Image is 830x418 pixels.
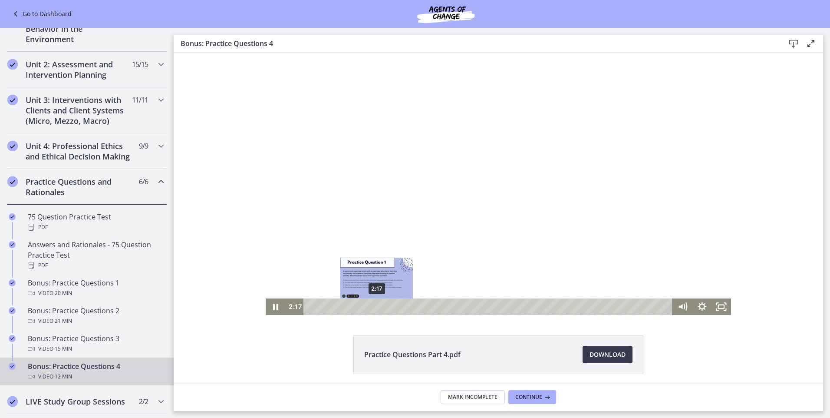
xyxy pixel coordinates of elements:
div: Video [28,316,163,326]
span: 2 / 2 [139,396,148,407]
span: · 20 min [53,288,72,299]
span: 9 / 9 [139,141,148,151]
i: Completed [9,363,16,370]
i: Completed [7,141,18,151]
span: · 15 min [53,344,72,354]
div: Bonus: Practice Questions 4 [28,361,163,382]
button: Continue [508,390,556,404]
button: Show settings menu [519,245,538,262]
div: Video [28,344,163,354]
h2: Unit 3: Interventions with Clients and Client Systems (Micro, Mezzo, Macro) [26,95,132,126]
div: 75 Question Practice Test [28,212,163,232]
iframe: Video Lesson [174,53,823,315]
button: Mark Incomplete [441,390,505,404]
div: PDF [28,222,163,232]
span: 15 / 15 [132,59,148,70]
div: PDF [28,260,163,271]
h2: Unit 4: Professional Ethics and Ethical Decision Making [26,141,132,162]
div: Bonus: Practice Questions 3 [28,333,163,354]
i: Completed [9,279,16,286]
h2: Practice Questions and Rationales [26,176,132,197]
h3: Bonus: Practice Questions 4 [181,38,771,49]
div: Video [28,288,163,299]
img: Agents of Change [394,3,498,24]
span: · 12 min [53,372,72,382]
i: Completed [9,213,16,220]
span: Continue [515,394,542,401]
a: Go to Dashboard [10,9,72,19]
i: Completed [7,176,18,187]
span: · 21 min [53,316,72,326]
div: Video [28,372,163,382]
div: Bonus: Practice Questions 1 [28,278,163,299]
div: Answers and Rationales - 75 Question Practice Test [28,239,163,271]
i: Completed [9,335,16,342]
i: Completed [7,396,18,407]
button: Mute [499,245,519,262]
i: Completed [7,59,18,70]
span: Download [590,349,626,360]
button: Fullscreen [538,245,557,262]
span: 11 / 11 [132,95,148,105]
span: Practice Questions Part 4.pdf [364,349,461,360]
i: Completed [9,241,16,248]
i: Completed [9,307,16,314]
div: Bonus: Practice Questions 2 [28,305,163,326]
i: Completed [7,95,18,105]
span: 6 / 6 [139,176,148,187]
h2: Unit 2: Assessment and Intervention Planning [26,59,132,80]
h2: LIVE Study Group Sessions [26,396,132,407]
span: Mark Incomplete [448,394,497,401]
a: Download [583,346,632,363]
